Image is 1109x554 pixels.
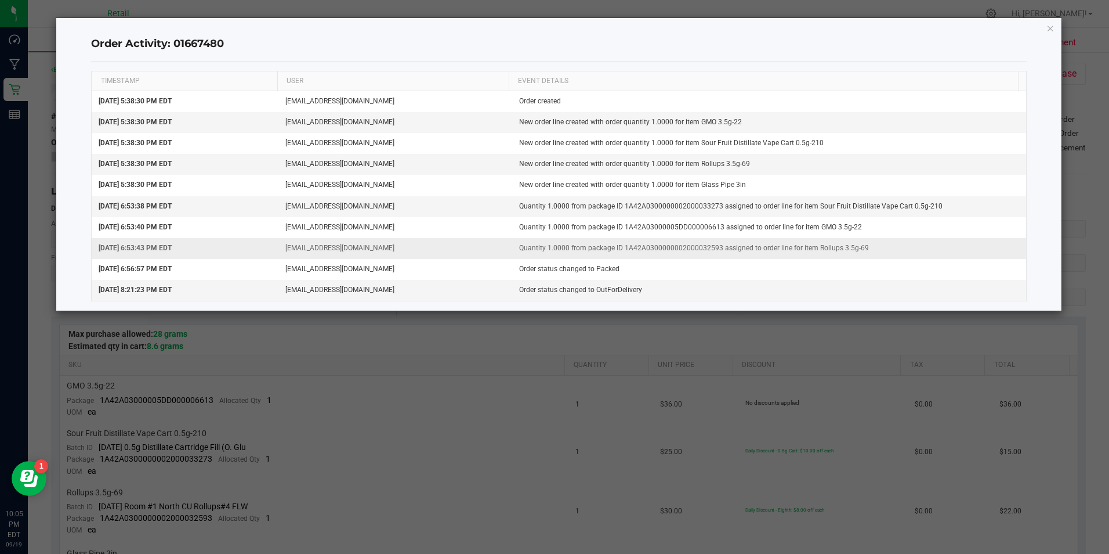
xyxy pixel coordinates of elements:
[99,160,172,168] span: [DATE] 5:38:30 PM EDT
[512,280,1026,300] td: Order status changed to OutForDelivery
[99,139,172,147] span: [DATE] 5:38:30 PM EDT
[512,133,1026,154] td: New order line created with order quantity 1.0000 for item Sour Fruit Distillate Vape Cart 0.5g-210
[512,175,1026,196] td: New order line created with order quantity 1.0000 for item Glass Pipe 3in
[99,181,172,189] span: [DATE] 5:38:30 PM EDT
[92,71,277,91] th: TIMESTAMP
[278,217,512,238] td: [EMAIL_ADDRESS][DOMAIN_NAME]
[512,196,1026,217] td: Quantity 1.0000 from package ID 1A42A0300000002000033273 assigned to order line for item Sour Fru...
[277,71,509,91] th: USER
[278,133,512,154] td: [EMAIL_ADDRESS][DOMAIN_NAME]
[512,238,1026,259] td: Quantity 1.0000 from package ID 1A42A0300000002000032593 assigned to order line for item Rollups ...
[509,71,1018,91] th: EVENT DETAILS
[278,280,512,300] td: [EMAIL_ADDRESS][DOMAIN_NAME]
[34,459,48,473] iframe: Resource center unread badge
[99,286,172,294] span: [DATE] 8:21:23 PM EDT
[512,112,1026,133] td: New order line created with order quantity 1.0000 for item GMO 3.5g-22
[278,196,512,217] td: [EMAIL_ADDRESS][DOMAIN_NAME]
[99,244,172,252] span: [DATE] 6:53:43 PM EDT
[12,461,46,496] iframe: Resource center
[512,259,1026,280] td: Order status changed to Packed
[512,154,1026,175] td: New order line created with order quantity 1.0000 for item Rollups 3.5g-69
[278,154,512,175] td: [EMAIL_ADDRESS][DOMAIN_NAME]
[278,91,512,112] td: [EMAIL_ADDRESS][DOMAIN_NAME]
[99,223,172,231] span: [DATE] 6:53:40 PM EDT
[278,238,512,259] td: [EMAIL_ADDRESS][DOMAIN_NAME]
[99,118,172,126] span: [DATE] 5:38:30 PM EDT
[91,37,1026,52] h4: Order Activity: 01667480
[278,112,512,133] td: [EMAIL_ADDRESS][DOMAIN_NAME]
[512,91,1026,112] td: Order created
[99,97,172,105] span: [DATE] 5:38:30 PM EDT
[512,217,1026,238] td: Quantity 1.0000 from package ID 1A42A03000005DD000006613 assigned to order line for item GMO 3.5g-22
[278,175,512,196] td: [EMAIL_ADDRESS][DOMAIN_NAME]
[99,202,172,210] span: [DATE] 6:53:38 PM EDT
[278,259,512,280] td: [EMAIL_ADDRESS][DOMAIN_NAME]
[99,265,172,273] span: [DATE] 6:56:57 PM EDT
